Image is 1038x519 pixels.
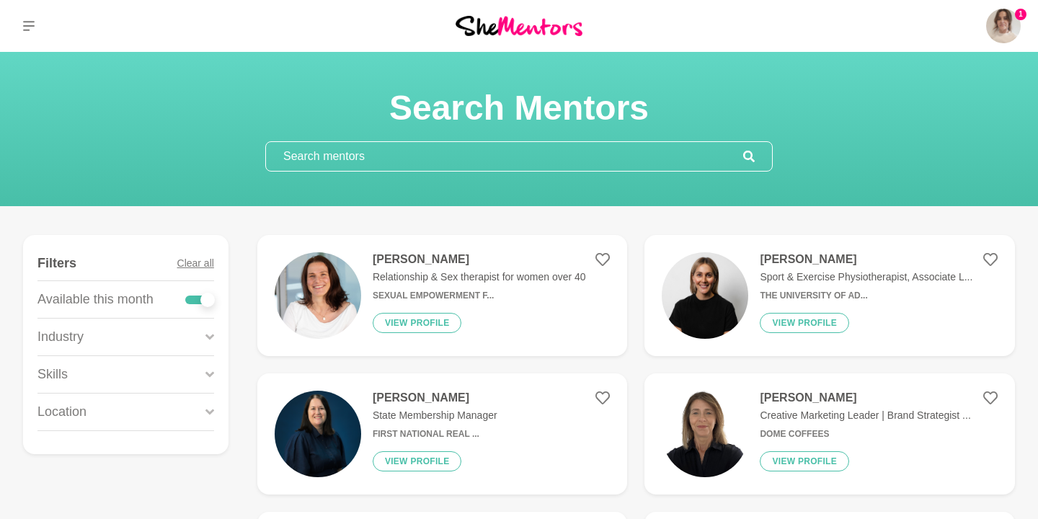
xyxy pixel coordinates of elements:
[662,252,748,339] img: 523c368aa158c4209afe732df04685bb05a795a5-1125x1128.jpg
[760,451,849,471] button: View profile
[373,451,462,471] button: View profile
[373,391,497,405] h4: [PERSON_NAME]
[644,373,1015,494] a: [PERSON_NAME]Creative Marketing Leader | Brand Strategist ...Dome CoffeesView profile
[37,327,84,347] p: Industry
[760,270,972,285] p: Sport & Exercise Physiotherapist, Associate L...
[760,290,972,301] h6: The University of Ad...
[456,16,582,35] img: She Mentors Logo
[373,429,497,440] h6: First National Real ...
[265,86,773,130] h1: Search Mentors
[662,391,748,477] img: 675efa3b2e966e5c68b6c0b6a55f808c2d9d66a7-1333x2000.png
[986,9,1021,43] img: Elle Thorne
[257,235,628,356] a: [PERSON_NAME]Relationship & Sex therapist for women over 40Sexual Empowerment f...View profile
[373,408,497,423] p: State Membership Manager
[760,391,970,405] h4: [PERSON_NAME]
[373,313,462,333] button: View profile
[373,252,586,267] h4: [PERSON_NAME]
[644,235,1015,356] a: [PERSON_NAME]Sport & Exercise Physiotherapist, Associate L...The University of Ad...View profile
[275,252,361,339] img: d6e4e6fb47c6b0833f5b2b80120bcf2f287bc3aa-2570x2447.jpg
[177,247,214,280] button: Clear all
[37,290,154,309] p: Available this month
[1015,9,1026,20] span: 1
[373,270,586,285] p: Relationship & Sex therapist for women over 40
[760,408,970,423] p: Creative Marketing Leader | Brand Strategist ...
[986,9,1021,43] a: Elle Thorne1
[760,313,849,333] button: View profile
[266,142,743,171] input: Search mentors
[760,429,970,440] h6: Dome Coffees
[37,255,76,272] h4: Filters
[37,365,68,384] p: Skills
[37,402,86,422] p: Location
[760,252,972,267] h4: [PERSON_NAME]
[275,391,361,477] img: 069e74e823061df2a8545ae409222f10bd8cae5f-900x600.png
[373,290,586,301] h6: Sexual Empowerment f...
[257,373,628,494] a: [PERSON_NAME]State Membership ManagerFirst National Real ...View profile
